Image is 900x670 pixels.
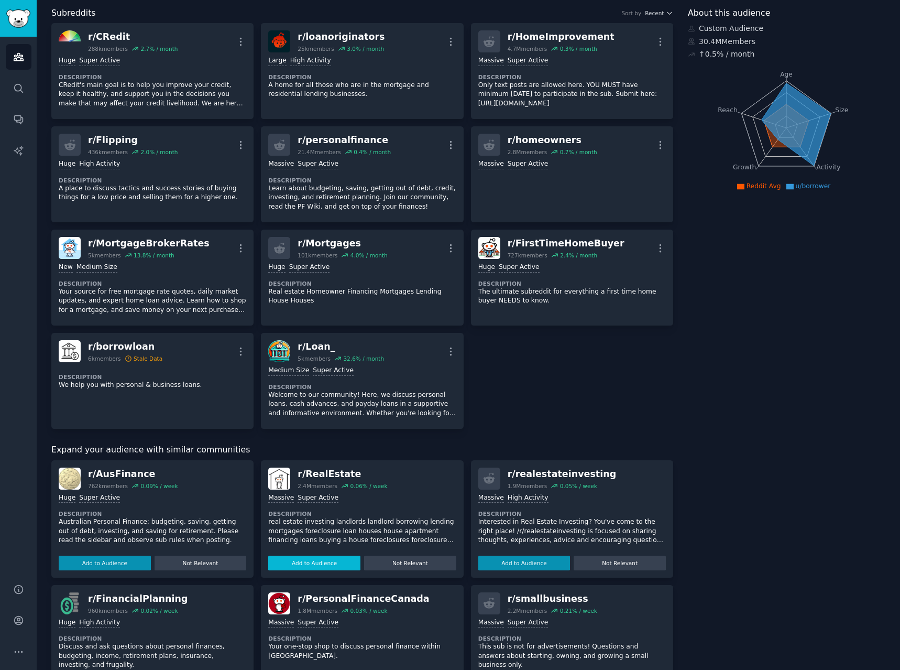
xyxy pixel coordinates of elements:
div: Super Active [508,618,548,628]
img: borrowloan [59,340,81,362]
div: r/ loanoriginators [298,30,385,44]
div: Large [268,56,286,66]
div: 0.21 % / week [560,607,597,614]
div: Massive [268,618,294,628]
button: Not Relevant [364,556,456,570]
dt: Description [59,280,246,287]
span: u/borrower [796,182,831,190]
a: r/Flipping436kmembers2.0% / monthHugeHigh ActivityDescriptionA place to discuss tactics and succe... [51,126,254,222]
p: Your one-stop shop to discuss personal finance within [GEOGRAPHIC_DATA]. [268,642,456,661]
div: 2.7 % / month [140,45,178,52]
p: Welcome to our community! Here, we discuss personal loans, cash advances, and payday loans in a s... [268,391,456,418]
button: Not Relevant [155,556,247,570]
a: MortgageBrokerRatesr/MortgageBrokerRates5kmembers13.8% / monthNewMedium SizeDescriptionYour sourc... [51,230,254,326]
div: 436k members [88,148,128,156]
p: This sub is not for advertisements! Questions and answers about starting, owning, and growing a s... [478,642,666,670]
div: 0.05 % / week [560,482,597,490]
dt: Description [478,510,666,517]
div: 0.06 % / week [350,482,387,490]
a: borrowloanr/borrowloan6kmembersStale DataDescriptionWe help you with personal & business loans. [51,333,254,429]
div: Medium Size [76,263,117,273]
div: 0.4 % / month [354,148,391,156]
a: r/HomeImprovement4.7Mmembers0.3% / monthMassiveSuper ActiveDescriptionOnly text posts are allowed... [471,23,673,119]
div: ↑ 0.5 % / month [699,49,754,60]
div: Super Active [298,159,338,169]
p: Learn about budgeting, saving, getting out of debt, credit, investing, and retirement planning. J... [268,184,456,212]
div: r/ realestateinvesting [508,468,617,481]
button: Add to Audience [59,556,151,570]
div: r/ AusFinance [88,468,178,481]
div: 30.4M Members [688,36,885,47]
button: Recent [645,9,673,17]
div: High Activity [79,159,120,169]
dt: Description [478,635,666,642]
button: Add to Audience [268,556,360,570]
a: r/homeowners2.8Mmembers0.7% / monthMassiveSuper Active [471,126,673,222]
div: Super Active [298,493,338,503]
div: 0.7 % / month [560,148,597,156]
p: Your source for free mortgage rate quotes, daily market updates, and expert home loan advice. Lea... [59,287,246,315]
tspan: Growth [733,164,756,171]
dt: Description [59,73,246,81]
p: We help you with personal & business loans. [59,381,246,390]
div: r/ Flipping [88,134,178,147]
div: Custom Audience [688,23,885,34]
div: r/ smallbusiness [508,592,597,606]
div: Massive [478,493,504,503]
div: 4.0 % / month [350,252,388,259]
button: Not Relevant [574,556,666,570]
div: High Activity [79,618,120,628]
dt: Description [59,373,246,381]
div: Medium Size [268,366,309,376]
div: 2.0 % / month [140,148,178,156]
a: r/Mortgages101kmembers4.0% / monthHugeSuper ActiveDescriptionReal estate Homeowner Financing Mort... [261,230,463,326]
p: Only text posts are allowed here. YOU MUST have minimum [DATE] to participate in the sub. Submit ... [478,81,666,109]
div: 2.4M members [298,482,337,490]
div: 25k members [298,45,334,52]
dt: Description [268,383,456,391]
div: r/ Mortgages [298,237,387,250]
dt: Description [478,280,666,287]
a: r/personalfinance21.4Mmembers0.4% / monthMassiveSuper ActiveDescriptionLearn about budgeting, sav... [261,126,463,222]
p: A home for all those who are in the mortgage and residential lending businesses. [268,81,456,99]
dt: Description [478,73,666,81]
div: 0.02 % / week [140,607,178,614]
div: 0.3 % / month [560,45,597,52]
img: RealEstate [268,468,290,490]
div: 32.6 % / month [343,355,384,362]
div: r/ Loan_ [298,340,384,353]
div: r/ HomeImprovement [508,30,614,44]
div: 762k members [88,482,128,490]
div: 727k members [508,252,547,259]
div: r/ RealEstate [298,468,387,481]
div: 5k members [88,252,121,259]
div: 101k members [298,252,337,259]
p: A place to discuss tactics and success stories of buying things for a low price and selling them ... [59,184,246,202]
div: Super Active [313,366,354,376]
div: 1.9M members [508,482,547,490]
p: Real estate Homeowner Financing Mortgages Lending House Houses [268,287,456,306]
tspan: Age [780,71,793,78]
span: About this audience [688,7,770,20]
div: Super Active [79,56,120,66]
div: Huge [478,263,495,273]
div: Super Active [499,263,540,273]
dt: Description [59,635,246,642]
dt: Description [59,510,246,517]
div: Massive [268,493,294,503]
img: AusFinance [59,468,81,490]
div: Super Active [508,56,548,66]
dt: Description [59,177,246,184]
img: loanoriginators [268,30,290,52]
div: 3.0 % / month [347,45,384,52]
dt: Description [268,510,456,517]
div: Huge [59,56,75,66]
img: FirstTimeHomeBuyer [478,237,500,259]
div: Huge [59,618,75,628]
button: Add to Audience [478,556,570,570]
div: 2.8M members [508,148,547,156]
a: CReditr/CRedit288kmembers2.7% / monthHugeSuper ActiveDescriptionCRedit's main goal is to help you... [51,23,254,119]
div: Massive [478,56,504,66]
span: Recent [645,9,664,17]
div: Massive [478,618,504,628]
